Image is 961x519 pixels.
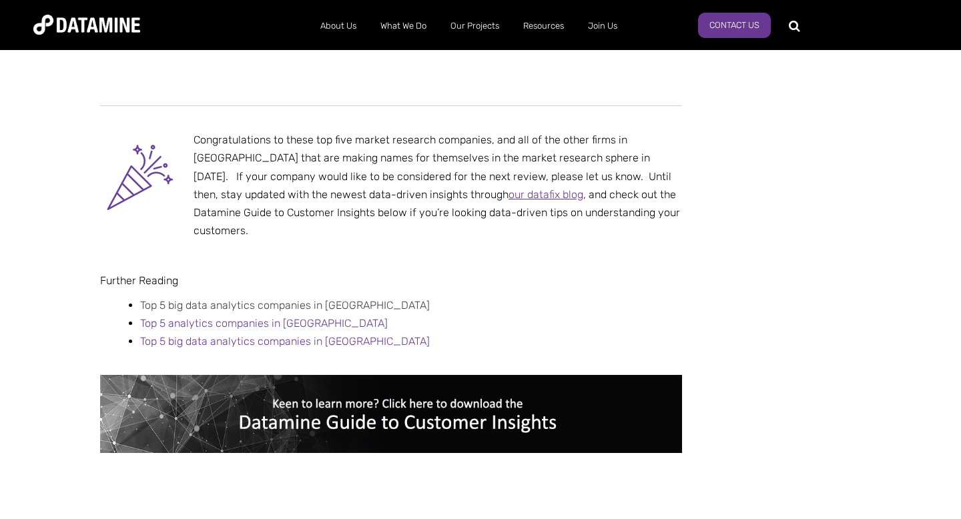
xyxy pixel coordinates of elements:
[698,13,771,38] a: Contact Us
[100,272,682,290] p: Further Reading
[511,9,576,43] a: Resources
[140,335,430,348] a: Top 5 big data analytics companies in [GEOGRAPHIC_DATA]
[100,375,682,452] img: Customer insights blog banner
[576,9,629,43] a: Join Us
[368,9,438,43] a: What We Do
[100,137,180,217] img: Celebration
[100,131,682,239] p: Congratulations to these top five market research companies, and all of the other firms in [GEOGR...
[33,15,140,35] img: Datamine
[438,9,511,43] a: Our Projects
[140,299,430,312] a: Top 5 big data analytics companies in [GEOGRAPHIC_DATA]
[509,188,583,201] a: our datafix blog
[140,317,388,330] a: Top 5 analytics companies in [GEOGRAPHIC_DATA]
[308,9,368,43] a: About Us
